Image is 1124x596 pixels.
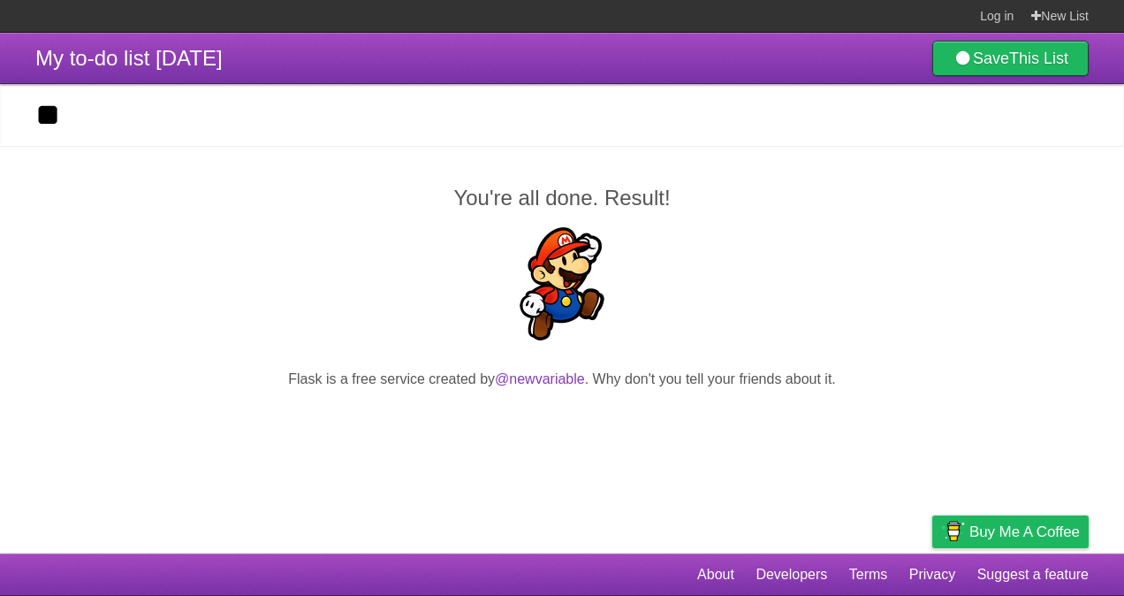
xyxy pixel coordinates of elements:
[909,558,955,592] a: Privacy
[932,516,1089,548] a: Buy me a coffee
[35,369,1089,390] p: Flask is a free service created by . Why don't you tell your friends about it.
[495,371,585,386] a: @newvariable
[849,558,888,592] a: Terms
[530,412,594,437] iframe: X Post Button
[756,558,827,592] a: Developers
[977,558,1089,592] a: Suggest a feature
[941,516,965,546] img: Buy me a coffee
[969,516,1080,547] span: Buy me a coffee
[35,182,1089,214] h2: You're all done. Result!
[505,227,619,340] img: Super Mario
[1009,50,1068,67] b: This List
[697,558,734,592] a: About
[932,41,1089,76] a: SaveThis List
[35,46,223,70] span: My to-do list [DATE]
